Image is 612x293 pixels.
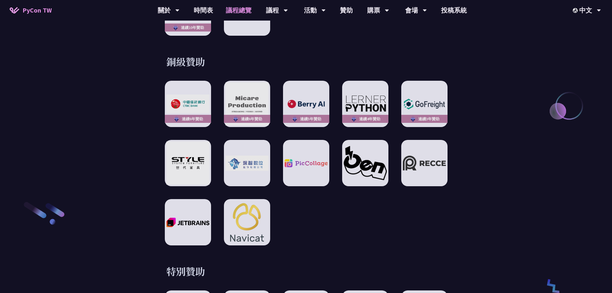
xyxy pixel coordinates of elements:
div: 連續6年贊助 [224,115,270,123]
img: JetBrains [166,218,209,227]
img: Berry AI [285,98,328,110]
img: STYLE [166,142,209,185]
img: Locale Icon [573,8,579,13]
div: 連續5年贊助 [283,115,329,123]
img: GoFreight [403,96,446,112]
img: CTBC Bank [166,95,209,113]
img: sponsor-logo-diamond [409,115,417,123]
h3: 銅級贊助 [166,55,446,68]
img: Home icon of PyCon TW 2025 [10,7,19,14]
img: sponsor-logo-diamond [172,24,179,32]
img: Oen Tech [344,146,387,180]
img: LernerPython [344,95,387,113]
img: Recce | join us [403,156,446,170]
div: 連續10年贊助 [165,23,211,32]
img: 深智數位 [226,156,269,171]
div: 連續6年贊助 [165,115,211,123]
h3: 特別贊助 [166,265,446,278]
img: Navicat [226,199,269,246]
img: Micare Production [226,82,269,125]
span: PyCon TW [22,5,52,15]
img: sponsor-logo-diamond [350,115,358,123]
div: 連續4年贊助 [342,115,388,123]
img: sponsor-logo-diamond [173,115,180,123]
div: 連續3年贊助 [401,115,448,123]
img: sponsor-logo-diamond [291,115,298,123]
img: sponsor-logo-diamond [232,115,239,123]
img: PicCollage Company [285,159,328,167]
a: PyCon TW [3,2,58,18]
